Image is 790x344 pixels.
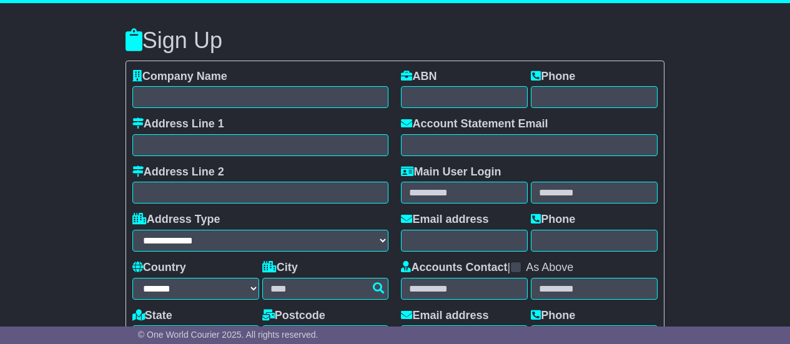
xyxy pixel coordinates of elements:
label: Accounts Contact [401,261,507,275]
label: State [132,309,172,323]
label: Email address [401,309,488,323]
label: Account Statement Email [401,117,548,131]
label: Postcode [262,309,325,323]
label: Address Line 1 [132,117,224,131]
label: Company Name [132,70,227,84]
label: Country [132,261,186,275]
label: Email address [401,213,488,227]
h3: Sign Up [126,28,664,53]
label: Phone [531,70,575,84]
label: Phone [531,309,575,323]
div: | [401,261,658,278]
label: Address Type [132,213,220,227]
label: Address Line 2 [132,165,224,179]
span: © One World Courier 2025. All rights reserved. [138,330,318,340]
label: As Above [526,261,573,275]
label: Main User Login [401,165,501,179]
label: Phone [531,213,575,227]
label: ABN [401,70,437,84]
label: City [262,261,298,275]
